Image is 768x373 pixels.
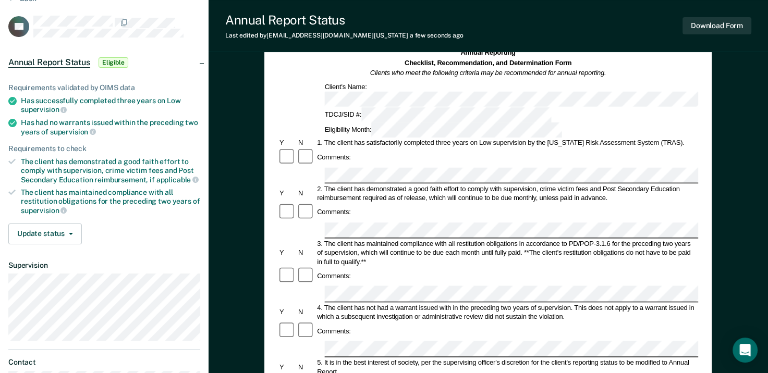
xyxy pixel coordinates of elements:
span: a few seconds ago [410,32,464,39]
strong: Annual Reporting [461,49,516,56]
span: supervision [21,105,67,114]
div: The client has demonstrated a good faith effort to comply with supervision, crime victim fees and... [21,157,200,184]
div: Last edited by [EMAIL_ADDRESS][DOMAIN_NAME][US_STATE] [225,32,464,39]
div: N [297,248,315,257]
div: Y [278,362,297,371]
div: N [297,307,315,316]
div: Comments: [316,153,352,161]
div: Eligibility Month: [323,122,564,138]
div: Has successfully completed three years on Low [21,96,200,114]
div: Y [278,189,297,197]
div: TDCJ/SID #: [323,107,553,122]
div: Comments: [316,327,352,335]
div: Comments: [316,271,352,280]
div: N [297,362,315,371]
div: Y [278,248,297,257]
div: Comments: [316,208,352,217]
div: 1. The client has satisfactorily completed three years on Low supervision by the [US_STATE] Risk ... [316,139,699,147]
dt: Supervision [8,261,200,270]
button: Update status [8,223,82,244]
dt: Contact [8,358,200,367]
div: Open Intercom Messenger [733,338,758,363]
strong: Checklist, Recommendation, and Determination Form [405,59,571,66]
span: supervision [50,128,96,136]
button: Download Form [682,17,751,34]
span: Annual Report Status [8,57,90,68]
div: Y [278,307,297,316]
div: 2. The client has demonstrated a good faith effort to comply with supervision, crime victim fees ... [316,184,699,203]
div: Requirements validated by OIMS data [8,83,200,92]
div: 4. The client has not had a warrant issued with in the preceding two years of supervision. This d... [316,303,699,321]
div: The client has maintained compliance with all restitution obligations for the preceding two years of [21,188,200,215]
div: N [297,189,315,197]
em: Clients who meet the following criteria may be recommended for annual reporting. [370,69,606,77]
div: Has had no warrants issued within the preceding two years of [21,118,200,136]
span: supervision [21,206,67,215]
span: Eligible [99,57,128,68]
div: Y [278,139,297,147]
span: applicable [156,176,199,184]
div: Annual Report Status [225,13,464,28]
div: 3. The client has maintained compliance with all restitution obligations in accordance to PD/POP-... [316,239,699,266]
div: N [297,139,315,147]
div: Requirements to check [8,144,200,153]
